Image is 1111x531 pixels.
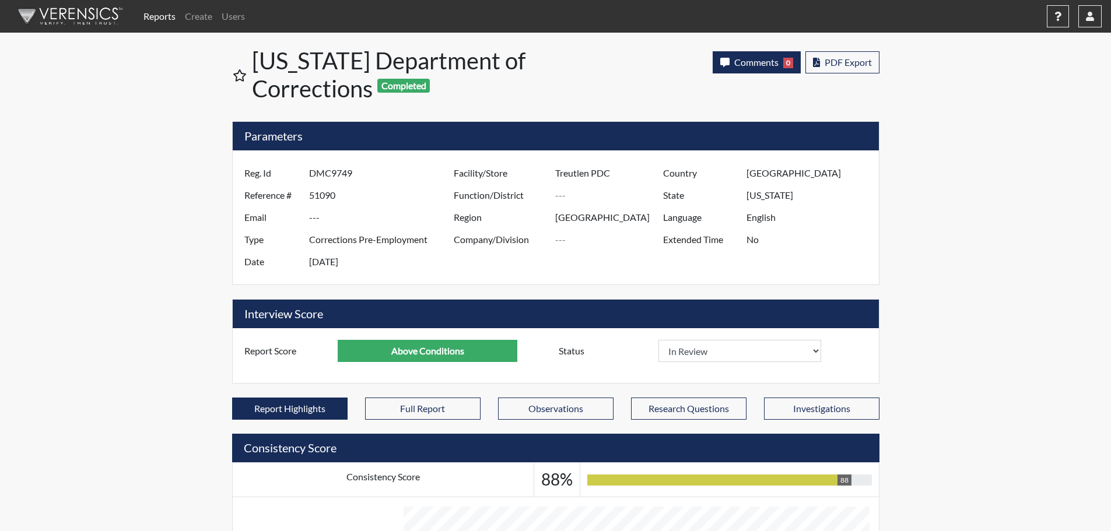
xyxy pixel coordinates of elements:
h5: Parameters [233,122,879,150]
input: --- [555,184,666,206]
label: Reg. Id [236,162,309,184]
button: Research Questions [631,398,746,420]
label: Type [236,228,309,251]
input: --- [309,162,457,184]
a: Create [180,5,217,28]
label: State [654,184,746,206]
input: --- [309,251,457,273]
label: Status [550,340,658,362]
input: --- [746,228,875,251]
input: --- [338,340,517,362]
button: Comments0 [713,51,801,73]
a: Users [217,5,250,28]
label: Company/Division [445,228,556,251]
label: Reference # [236,184,309,206]
div: Document a decision to hire or decline a candiate [550,340,876,362]
button: Investigations [764,398,879,420]
span: 0 [783,58,793,68]
span: PDF Export [825,57,872,68]
td: Consistency Score [232,463,534,497]
label: Language [654,206,746,228]
label: Extended Time [654,228,746,251]
span: Comments [734,57,779,68]
h5: Interview Score [233,300,879,328]
input: --- [309,228,457,251]
input: --- [309,206,457,228]
input: --- [746,162,875,184]
label: Date [236,251,309,273]
input: --- [746,184,875,206]
label: Country [654,162,746,184]
label: Function/District [445,184,556,206]
button: PDF Export [805,51,879,73]
label: Region [445,206,556,228]
label: Report Score [236,340,338,362]
h3: 88% [541,470,573,490]
input: --- [555,206,666,228]
input: --- [746,206,875,228]
button: Observations [498,398,614,420]
h1: [US_STATE] Department of Corrections [252,47,557,103]
input: --- [555,228,666,251]
h5: Consistency Score [232,434,879,462]
span: Completed [377,79,430,93]
a: Reports [139,5,180,28]
button: Report Highlights [232,398,348,420]
div: 88 [837,474,851,486]
input: --- [555,162,666,184]
label: Facility/Store [445,162,556,184]
input: --- [309,184,457,206]
label: Email [236,206,309,228]
button: Full Report [365,398,481,420]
